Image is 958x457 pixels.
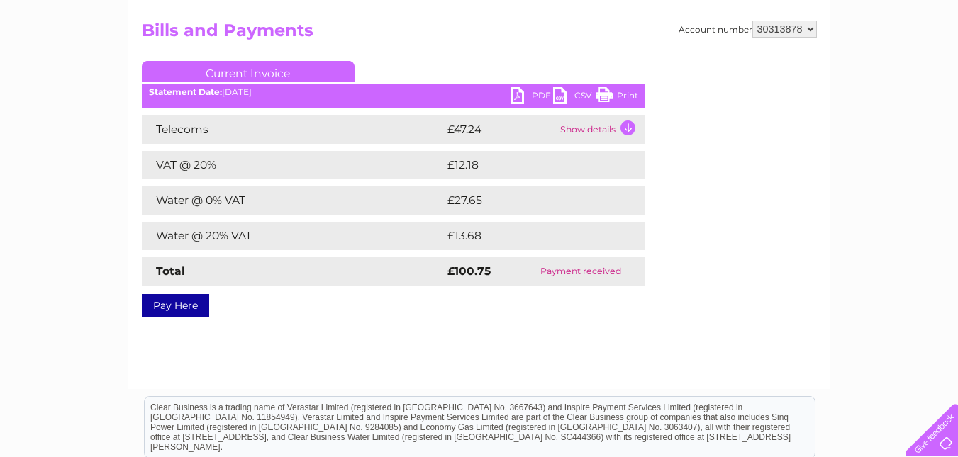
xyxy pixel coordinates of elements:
[511,87,553,108] a: PDF
[517,257,645,286] td: Payment received
[784,60,826,71] a: Telecoms
[691,7,789,25] a: 0333 014 3131
[835,60,855,71] a: Blog
[553,87,596,108] a: CSV
[444,186,616,215] td: £27.65
[142,222,444,250] td: Water @ 20% VAT
[149,86,222,97] b: Statement Date:
[744,60,775,71] a: Energy
[679,21,817,38] div: Account number
[864,60,898,71] a: Contact
[444,222,616,250] td: £13.68
[145,8,815,69] div: Clear Business is a trading name of Verastar Limited (registered in [GEOGRAPHIC_DATA] No. 3667643...
[142,61,355,82] a: Current Invoice
[142,21,817,47] h2: Bills and Payments
[142,115,444,144] td: Telecoms
[596,87,638,108] a: Print
[911,60,945,71] a: Log out
[142,87,645,97] div: [DATE]
[142,294,209,317] a: Pay Here
[142,186,444,215] td: Water @ 0% VAT
[142,151,444,179] td: VAT @ 20%
[447,264,491,278] strong: £100.75
[557,115,645,144] td: Show details
[156,264,185,278] strong: Total
[33,37,106,80] img: logo.png
[708,60,735,71] a: Water
[444,151,614,179] td: £12.18
[444,115,557,144] td: £47.24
